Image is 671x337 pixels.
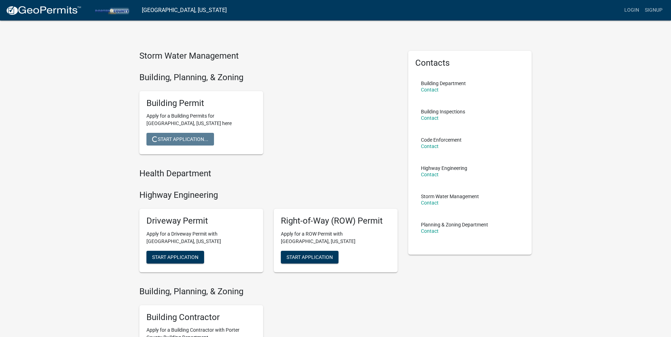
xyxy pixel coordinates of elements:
[642,4,665,17] a: Signup
[421,115,439,121] a: Contact
[415,58,525,68] h5: Contacts
[146,251,204,264] button: Start Application
[421,194,479,199] p: Storm Water Management
[281,251,339,264] button: Start Application
[421,109,465,114] p: Building Inspections
[281,230,391,245] p: Apply for a ROW Permit with [GEOGRAPHIC_DATA], [US_STATE]
[139,72,398,83] h4: Building, Planning, & Zoning
[139,51,398,61] h4: Storm Water Management
[139,168,398,179] h4: Health Department
[421,81,466,86] p: Building Department
[87,5,136,15] img: Porter County, Indiana
[146,133,214,146] button: Start Application...
[281,216,391,226] h5: Right-of-Way (ROW) Permit
[287,254,333,260] span: Start Application
[421,172,439,177] a: Contact
[146,230,256,245] p: Apply for a Driveway Permit with [GEOGRAPHIC_DATA], [US_STATE]
[421,137,462,142] p: Code Enforcement
[146,216,256,226] h5: Driveway Permit
[421,228,439,234] a: Contact
[139,286,398,297] h4: Building, Planning, & Zoning
[421,87,439,93] a: Contact
[421,222,488,227] p: Planning & Zoning Department
[421,166,467,171] p: Highway Engineering
[142,4,227,16] a: [GEOGRAPHIC_DATA], [US_STATE]
[152,254,198,260] span: Start Application
[146,112,256,127] p: Apply for a Building Permits for [GEOGRAPHIC_DATA], [US_STATE] here
[421,200,439,206] a: Contact
[146,98,256,108] h5: Building Permit
[139,190,398,200] h4: Highway Engineering
[621,4,642,17] a: Login
[421,143,439,149] a: Contact
[152,136,208,142] span: Start Application...
[146,312,256,323] h5: Building Contractor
